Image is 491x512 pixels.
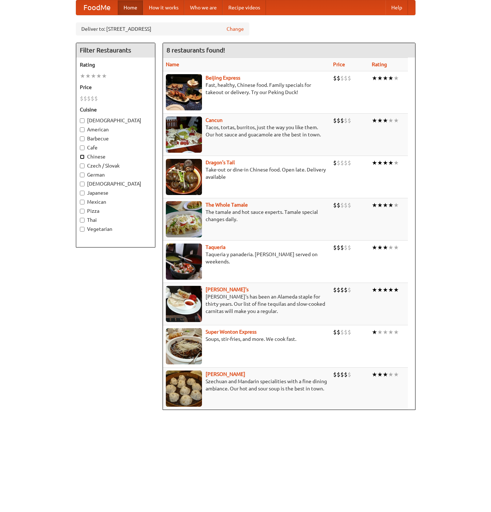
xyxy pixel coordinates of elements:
[80,72,85,80] li: ★
[206,371,245,377] a: [PERSON_NAME]
[166,124,327,138] p: Tacos, tortas, burritos, just the way you like them. Our hot sauce and guacamole are the best in ...
[348,74,351,82] li: $
[80,173,85,177] input: German
[348,117,351,124] li: $
[166,371,202,407] img: shandong.jpg
[393,159,399,167] li: ★
[166,335,327,343] p: Soups, stir-fries, and more. We cook fast.
[340,286,344,294] li: $
[344,371,348,378] li: $
[393,201,399,209] li: ★
[383,244,388,251] li: ★
[383,286,388,294] li: ★
[80,155,85,159] input: Chinese
[206,329,257,335] a: Super Wonton Express
[87,94,91,102] li: $
[372,159,377,167] li: ★
[80,106,151,113] h5: Cuisine
[386,0,408,15] a: Help
[340,201,344,209] li: $
[206,244,225,250] a: Taqueria
[83,94,87,102] li: $
[333,371,337,378] li: $
[340,244,344,251] li: $
[337,371,340,378] li: $
[80,135,151,142] label: Barbecue
[80,136,85,141] input: Barbecue
[333,62,345,67] a: Price
[333,74,337,82] li: $
[80,84,151,91] h5: Price
[337,286,340,294] li: $
[388,328,393,336] li: ★
[206,160,235,165] a: Dragon's Tail
[333,286,337,294] li: $
[333,201,337,209] li: $
[383,159,388,167] li: ★
[344,244,348,251] li: $
[206,287,249,292] a: [PERSON_NAME]'s
[80,127,85,132] input: American
[80,218,85,223] input: Thai
[80,171,151,178] label: German
[344,286,348,294] li: $
[80,144,151,151] label: Cafe
[377,371,383,378] li: ★
[333,328,337,336] li: $
[166,166,327,181] p: Take-out or dine-in Chinese food. Open late. Delivery available
[94,94,98,102] li: $
[344,74,348,82] li: $
[166,62,179,67] a: Name
[206,202,248,208] a: The Whole Tamale
[383,201,388,209] li: ★
[80,227,85,232] input: Vegetarian
[377,201,383,209] li: ★
[227,25,244,33] a: Change
[377,117,383,124] li: ★
[340,328,344,336] li: $
[372,371,377,378] li: ★
[166,251,327,265] p: Taqueria y panaderia. [PERSON_NAME] served on weekends.
[337,117,340,124] li: $
[166,81,327,96] p: Fast, healthy, Chinese food. Family specials for takeout or delivery. Try our Peking Duck!
[340,159,344,167] li: $
[80,209,85,213] input: Pizza
[80,153,151,160] label: Chinese
[76,22,249,35] div: Deliver to: [STREET_ADDRESS]
[80,191,85,195] input: Japanese
[340,371,344,378] li: $
[344,117,348,124] li: $
[80,182,85,186] input: [DEMOGRAPHIC_DATA]
[76,0,118,15] a: FoodMe
[388,244,393,251] li: ★
[184,0,223,15] a: Who we are
[80,225,151,233] label: Vegetarian
[337,244,340,251] li: $
[348,371,351,378] li: $
[166,74,202,110] img: beijing.jpg
[344,159,348,167] li: $
[206,117,223,123] a: Cancun
[388,286,393,294] li: ★
[96,72,102,80] li: ★
[377,159,383,167] li: ★
[206,75,240,81] a: Beijing Express
[80,61,151,68] h5: Rating
[340,117,344,124] li: $
[337,74,340,82] li: $
[377,244,383,251] li: ★
[348,286,351,294] li: $
[166,159,202,195] img: dragon.jpg
[393,74,399,82] li: ★
[102,72,107,80] li: ★
[348,328,351,336] li: $
[393,244,399,251] li: ★
[166,201,202,237] img: wholetamale.jpg
[393,371,399,378] li: ★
